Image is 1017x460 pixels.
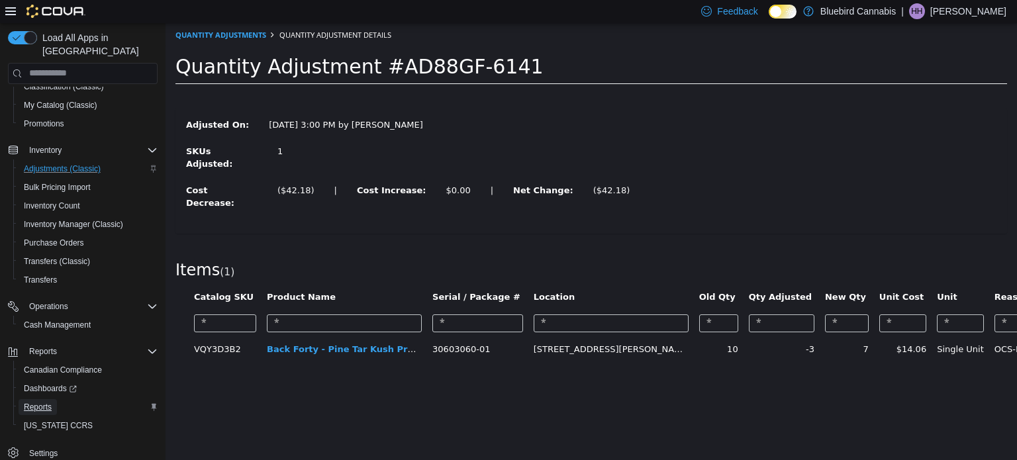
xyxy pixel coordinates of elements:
[901,3,904,19] p: |
[159,161,181,174] label: |
[19,253,95,269] a: Transfers (Classic)
[29,301,68,312] span: Operations
[19,116,158,132] span: Promotions
[24,344,62,359] button: Reports
[13,197,163,215] button: Inventory Count
[19,381,158,396] span: Dashboards
[29,448,58,459] span: Settings
[911,3,922,19] span: HH
[654,314,708,338] td: 7
[428,161,465,174] div: ($42.18)
[181,161,271,174] label: Cost Increase:
[19,235,158,251] span: Purchase Orders
[112,122,230,135] div: 1
[24,238,84,248] span: Purchase Orders
[19,79,109,95] a: Classification (Classic)
[19,198,158,214] span: Inventory Count
[24,142,67,158] button: Inventory
[824,314,921,338] td: OCS-Receiving Error
[11,161,102,187] label: Cost Decrease:
[101,267,173,281] button: Product Name
[19,418,98,434] a: [US_STATE] CCRS
[24,142,158,158] span: Inventory
[820,3,896,19] p: Bluebird Cannabis
[19,272,158,288] span: Transfers
[19,216,128,232] a: Inventory Manager (Classic)
[13,398,163,416] button: Reports
[24,299,158,314] span: Operations
[930,3,1006,19] p: [PERSON_NAME]
[24,201,80,211] span: Inventory Count
[909,3,925,19] div: Haytham Houri
[24,256,90,267] span: Transfers (Classic)
[24,320,91,330] span: Cash Management
[13,234,163,252] button: Purchase Orders
[13,77,163,96] button: Classification (Classic)
[578,314,654,338] td: -3
[24,420,93,431] span: [US_STATE] CCRS
[13,361,163,379] button: Canadian Compliance
[262,314,363,338] td: 30603060-01
[10,7,101,17] a: Quantity Adjustments
[24,383,77,394] span: Dashboards
[714,267,761,281] button: Unit Cost
[24,344,158,359] span: Reports
[13,160,163,178] button: Adjustments (Classic)
[114,7,226,17] span: Quantity Adjustment Details
[13,379,163,398] a: Dashboards
[368,267,412,281] button: Location
[13,215,163,234] button: Inventory Manager (Classic)
[659,267,703,281] button: New Qty
[3,141,163,160] button: Inventory
[19,362,107,378] a: Canadian Compliance
[19,272,62,288] a: Transfers
[37,31,158,58] span: Load All Apps in [GEOGRAPHIC_DATA]
[771,267,794,281] button: Unit
[24,299,73,314] button: Operations
[19,253,158,269] span: Transfers (Classic)
[29,145,62,156] span: Inventory
[24,100,97,111] span: My Catalog (Classic)
[19,179,158,195] span: Bulk Pricing Import
[13,416,163,435] button: [US_STATE] CCRS
[528,314,578,338] td: 10
[19,161,106,177] a: Adjustments (Classic)
[24,365,102,375] span: Canadian Compliance
[3,297,163,316] button: Operations
[19,79,158,95] span: Classification (Classic)
[24,163,101,174] span: Adjustments (Classic)
[708,314,766,338] td: $14.06
[10,32,378,55] span: Quantity Adjustment #AD88GF-6141
[19,399,57,415] a: Reports
[717,5,757,18] span: Feedback
[19,317,158,333] span: Cash Management
[24,118,64,129] span: Promotions
[26,5,85,18] img: Cova
[19,362,158,378] span: Canadian Compliance
[19,418,158,434] span: Washington CCRS
[769,5,797,19] input: Dark Mode
[13,96,163,115] button: My Catalog (Classic)
[19,97,103,113] a: My Catalog (Classic)
[13,252,163,271] button: Transfers (Classic)
[10,238,54,256] span: Items
[24,182,91,193] span: Bulk Pricing Import
[19,399,158,415] span: Reports
[766,314,824,338] td: Single Unit
[58,243,65,255] span: 1
[23,314,96,338] td: VQY3D3B2
[267,267,358,281] button: Serial / Package #
[101,321,363,331] a: Back Forty - Pine Tar Kush Pre-Roll - Indica - 10x0.35g
[19,179,96,195] a: Bulk Pricing Import
[24,402,52,412] span: Reports
[280,161,305,174] div: $0.00
[24,81,104,92] span: Classification (Classic)
[3,342,163,361] button: Reports
[28,267,91,281] button: Catalog SKU
[19,235,89,251] a: Purchase Orders
[19,97,158,113] span: My Catalog (Classic)
[315,161,338,174] label: |
[534,267,573,281] button: Old Qty
[24,219,123,230] span: Inventory Manager (Classic)
[112,161,149,174] div: ($42.18)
